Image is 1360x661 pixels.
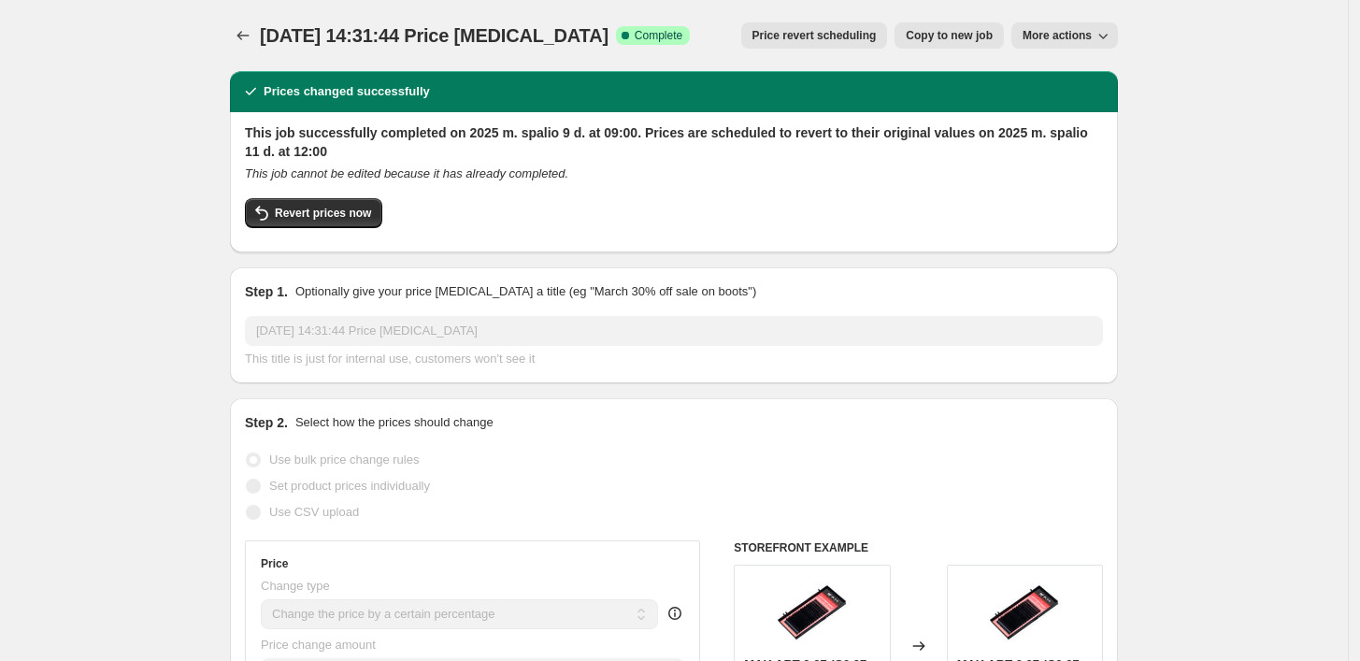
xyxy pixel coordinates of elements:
[275,206,371,221] span: Revert prices now
[245,282,288,301] h2: Step 1.
[261,556,288,571] h3: Price
[245,316,1103,346] input: 30% off holiday sale
[666,604,684,623] div: help
[230,22,256,49] button: Price change jobs
[245,198,382,228] button: Revert prices now
[906,28,993,43] span: Copy to new job
[269,505,359,519] span: Use CSV upload
[734,540,1103,555] h6: STOREFRONT EXAMPLE
[261,638,376,652] span: Price change amount
[1011,22,1118,49] button: More actions
[1023,28,1092,43] span: More actions
[775,575,850,650] img: IMG-6548_80x.webp
[245,123,1103,161] h2: This job successfully completed on 2025 m. spalio 9 d. at 09:00. Prices are scheduled to revert t...
[752,28,877,43] span: Price revert scheduling
[245,352,535,366] span: This title is just for internal use, customers won't see it
[261,579,330,593] span: Change type
[264,82,430,101] h2: Prices changed successfully
[895,22,1004,49] button: Copy to new job
[741,22,888,49] button: Price revert scheduling
[269,453,419,467] span: Use bulk price change rules
[245,413,288,432] h2: Step 2.
[295,413,494,432] p: Select how the prices should change
[260,25,608,46] span: [DATE] 14:31:44 Price [MEDICAL_DATA]
[295,282,756,301] p: Optionally give your price [MEDICAL_DATA] a title (eg "March 30% off sale on boots")
[987,575,1062,650] img: IMG-6548_80x.webp
[245,166,568,180] i: This job cannot be edited because it has already completed.
[269,479,430,493] span: Set product prices individually
[635,28,682,43] span: Complete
